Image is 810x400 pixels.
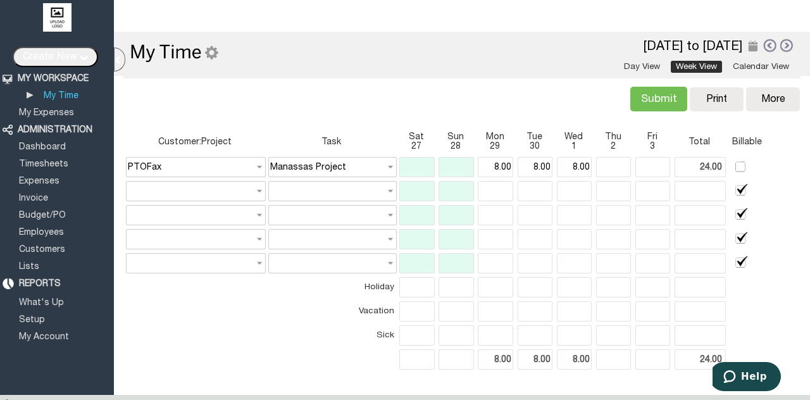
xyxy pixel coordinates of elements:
[268,130,394,153] th: Task
[17,228,66,237] a: Employees
[43,3,72,32] img: upload logo
[439,132,473,142] span: Sun
[17,316,47,324] a: Setup
[439,142,473,151] span: 28
[518,132,552,142] span: Tue
[18,125,92,135] div: ADMINISTRATION
[478,142,512,151] span: 29
[17,160,70,168] a: Timesheets
[675,130,723,153] th: Total
[399,142,433,151] span: 27
[518,142,552,151] span: 30
[13,47,98,67] input: Create New
[268,325,394,346] td: Sick
[27,89,36,101] div: ▶
[399,132,433,142] span: Sat
[17,211,68,220] a: Budget/PO
[728,130,764,153] th: Billable
[635,132,670,142] span: Fri
[557,132,591,142] span: Wed
[17,143,68,151] a: Dashboard
[619,61,665,73] a: Day View
[17,263,41,271] a: Lists
[17,109,76,117] a: My Expenses
[761,94,785,105] div: More
[18,73,89,84] div: MY WORKSPACE
[696,94,737,105] div: Print
[630,87,687,111] input: Submit
[761,6,788,28] img: Help
[596,132,630,142] span: Thu
[728,61,794,73] a: Calendar View
[126,157,266,177] input: PTOFax
[268,277,394,297] td: Holiday
[17,177,61,185] a: Expenses
[42,92,80,100] a: My Time
[17,280,63,288] a: REPORTS
[596,142,630,151] span: 2
[478,132,512,142] span: Mon
[17,246,67,254] a: Customers
[126,130,263,153] th: Customer:Project
[17,333,71,341] a: My Account
[17,299,66,307] a: What's Up
[635,142,670,151] span: 3
[644,41,742,53] label: [DATE] to [DATE]
[114,47,125,72] div: Hide Menus
[713,362,781,394] iframe: Opens a widget where you can find more information
[130,42,218,62] img: MyTimeGear.png
[268,301,394,322] td: Vacation
[671,61,722,73] a: Week View
[557,142,591,151] span: 1
[17,194,50,203] a: Invoice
